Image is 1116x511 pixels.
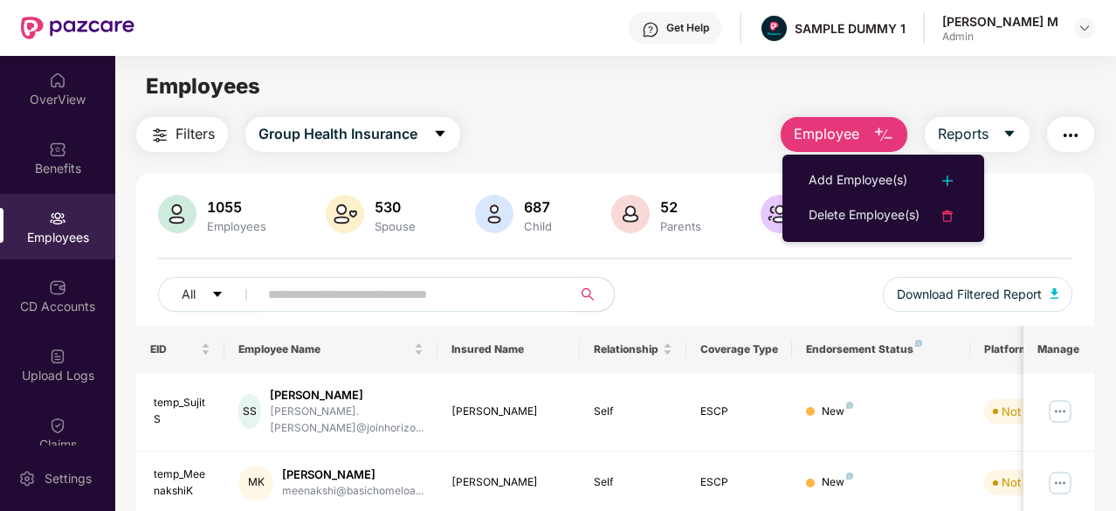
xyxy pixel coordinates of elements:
div: SAMPLE DUMMY 1 [795,20,906,37]
div: Spouse [371,219,419,233]
img: svg+xml;base64,PHN2ZyB4bWxucz0iaHR0cDovL3d3dy53My5vcmcvMjAwMC9zdmciIHhtbG5zOnhsaW5rPSJodHRwOi8vd3... [611,195,650,233]
div: Not Verified [1002,473,1065,491]
span: Employee [794,123,859,145]
span: Employees [146,73,260,99]
img: svg+xml;base64,PHN2ZyB4bWxucz0iaHR0cDovL3d3dy53My5vcmcvMjAwMC9zdmciIHhtbG5zOnhsaW5rPSJodHRwOi8vd3... [873,125,894,146]
img: svg+xml;base64,PHN2ZyB4bWxucz0iaHR0cDovL3d3dy53My5vcmcvMjAwMC9zdmciIHdpZHRoPSI4IiBoZWlnaHQ9IjgiIH... [846,402,853,409]
div: ESCP [700,474,779,491]
div: Parents [657,219,705,233]
div: Settings [39,470,97,487]
button: Reportscaret-down [925,117,1030,152]
span: EID [150,342,198,356]
span: caret-down [211,288,224,302]
div: Add Employee(s) [809,170,907,191]
img: svg+xml;base64,PHN2ZyBpZD0iSGVscC0zMngzMiIgeG1sbnM9Imh0dHA6Ly93d3cudzMub3JnLzIwMDAvc3ZnIiB3aWR0aD... [642,21,659,38]
img: svg+xml;base64,PHN2ZyBpZD0iSG9tZSIgeG1sbnM9Imh0dHA6Ly93d3cudzMub3JnLzIwMDAvc3ZnIiB3aWR0aD0iMjAiIG... [49,72,66,89]
th: Coverage Type [686,326,793,373]
img: svg+xml;base64,PHN2ZyBpZD0iQmVuZWZpdHMiIHhtbG5zPSJodHRwOi8vd3d3LnczLm9yZy8yMDAwL3N2ZyIgd2lkdGg9Ij... [49,141,66,158]
div: Self [594,474,672,491]
div: temp_MeenakshiK [154,466,211,500]
img: svg+xml;base64,PHN2ZyB4bWxucz0iaHR0cDovL3d3dy53My5vcmcvMjAwMC9zdmciIHdpZHRoPSI4IiBoZWlnaHQ9IjgiIH... [846,473,853,480]
div: [PERSON_NAME] [451,474,566,491]
div: Get Help [666,21,709,35]
img: svg+xml;base64,PHN2ZyB4bWxucz0iaHR0cDovL3d3dy53My5vcmcvMjAwMC9zdmciIHhtbG5zOnhsaW5rPSJodHRwOi8vd3... [158,195,196,233]
span: search [571,287,605,301]
div: Not Verified [1002,403,1065,420]
div: Admin [942,30,1058,44]
img: svg+xml;base64,PHN2ZyB4bWxucz0iaHR0cDovL3d3dy53My5vcmcvMjAwMC9zdmciIHhtbG5zOnhsaW5rPSJodHRwOi8vd3... [475,195,513,233]
th: Insured Name [437,326,580,373]
div: ESCP [700,404,779,420]
div: [PERSON_NAME] [270,387,424,404]
div: [PERSON_NAME] [282,466,424,483]
div: Employees [203,219,270,233]
div: SS [238,394,260,429]
img: svg+xml;base64,PHN2ZyBpZD0iRW1wbG95ZWVzIiB4bWxucz0iaHR0cDovL3d3dy53My5vcmcvMjAwMC9zdmciIHdpZHRoPS... [49,210,66,227]
div: 1055 [203,198,270,216]
img: New Pazcare Logo [21,17,134,39]
img: svg+xml;base64,PHN2ZyBpZD0iQ2xhaW0iIHhtbG5zPSJodHRwOi8vd3d3LnczLm9yZy8yMDAwL3N2ZyIgd2lkdGg9IjIwIi... [49,417,66,434]
img: svg+xml;base64,PHN2ZyB4bWxucz0iaHR0cDovL3d3dy53My5vcmcvMjAwMC9zdmciIHdpZHRoPSI4IiBoZWlnaHQ9IjgiIH... [915,340,922,347]
div: temp_SujitS [154,395,211,428]
img: manageButton [1046,397,1074,425]
div: MK [238,466,273,501]
div: Endorsement Status [806,342,955,356]
img: svg+xml;base64,PHN2ZyBpZD0iU2V0dGluZy0yMHgyMCIgeG1sbnM9Imh0dHA6Ly93d3cudzMub3JnLzIwMDAvc3ZnIiB3aW... [18,470,36,487]
div: Delete Employee(s) [809,205,920,226]
span: Download Filtered Report [897,285,1042,304]
img: Pazcare_Alternative_logo-01-01.png [761,16,787,41]
span: caret-down [1002,127,1016,142]
div: 687 [520,198,555,216]
button: search [571,277,615,312]
img: svg+xml;base64,PHN2ZyB4bWxucz0iaHR0cDovL3d3dy53My5vcmcvMjAwMC9zdmciIHdpZHRoPSIyNCIgaGVpZ2h0PSIyNC... [937,205,958,226]
th: Relationship [580,326,686,373]
div: Self [594,404,672,420]
div: 52 [657,198,705,216]
span: Reports [938,123,989,145]
img: svg+xml;base64,PHN2ZyBpZD0iRHJvcGRvd24tMzJ4MzIiIHhtbG5zPSJodHRwOi8vd3d3LnczLm9yZy8yMDAwL3N2ZyIgd2... [1078,21,1092,35]
img: svg+xml;base64,PHN2ZyBpZD0iVXBsb2FkX0xvZ3MiIGRhdGEtbmFtZT0iVXBsb2FkIExvZ3MiIHhtbG5zPSJodHRwOi8vd3... [49,348,66,365]
th: Employee Name [224,326,437,373]
span: Group Health Insurance [258,123,417,145]
div: Child [520,219,555,233]
img: svg+xml;base64,PHN2ZyB4bWxucz0iaHR0cDovL3d3dy53My5vcmcvMjAwMC9zdmciIHdpZHRoPSIyNCIgaGVpZ2h0PSIyNC... [1060,125,1081,146]
button: Filters [136,117,228,152]
div: [PERSON_NAME] [451,404,566,420]
div: [PERSON_NAME].[PERSON_NAME]@joinhorizo... [270,404,424,437]
span: Employee Name [238,342,410,356]
span: caret-down [433,127,447,142]
span: All [182,285,196,304]
span: Filters [176,123,215,145]
img: svg+xml;base64,PHN2ZyB4bWxucz0iaHR0cDovL3d3dy53My5vcmcvMjAwMC9zdmciIHdpZHRoPSIyNCIgaGVpZ2h0PSIyNC... [149,125,170,146]
div: Platform Status [984,342,1080,356]
div: 530 [371,198,419,216]
div: [PERSON_NAME] M [942,13,1058,30]
button: Employee [781,117,907,152]
button: Download Filtered Report [883,277,1073,312]
div: New [822,474,853,491]
img: svg+xml;base64,PHN2ZyB4bWxucz0iaHR0cDovL3d3dy53My5vcmcvMjAwMC9zdmciIHhtbG5zOnhsaW5rPSJodHRwOi8vd3... [1051,288,1059,299]
th: EID [136,326,225,373]
div: meenakshi@basichomeloa... [282,483,424,500]
img: svg+xml;base64,PHN2ZyB4bWxucz0iaHR0cDovL3d3dy53My5vcmcvMjAwMC9zdmciIHhtbG5zOnhsaW5rPSJodHRwOi8vd3... [761,195,799,233]
img: manageButton [1046,469,1074,497]
span: Relationship [594,342,659,356]
th: Manage [1023,326,1094,373]
img: svg+xml;base64,PHN2ZyB4bWxucz0iaHR0cDovL3d3dy53My5vcmcvMjAwMC9zdmciIHhtbG5zOnhsaW5rPSJodHRwOi8vd3... [326,195,364,233]
button: Group Health Insurancecaret-down [245,117,460,152]
img: svg+xml;base64,PHN2ZyBpZD0iQ0RfQWNjb3VudHMiIGRhdGEtbmFtZT0iQ0QgQWNjb3VudHMiIHhtbG5zPSJodHRwOi8vd3... [49,279,66,296]
div: New [822,404,853,420]
img: svg+xml;base64,PHN2ZyB4bWxucz0iaHR0cDovL3d3dy53My5vcmcvMjAwMC9zdmciIHdpZHRoPSIyNCIgaGVpZ2h0PSIyNC... [937,170,958,191]
button: Allcaret-down [158,277,265,312]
